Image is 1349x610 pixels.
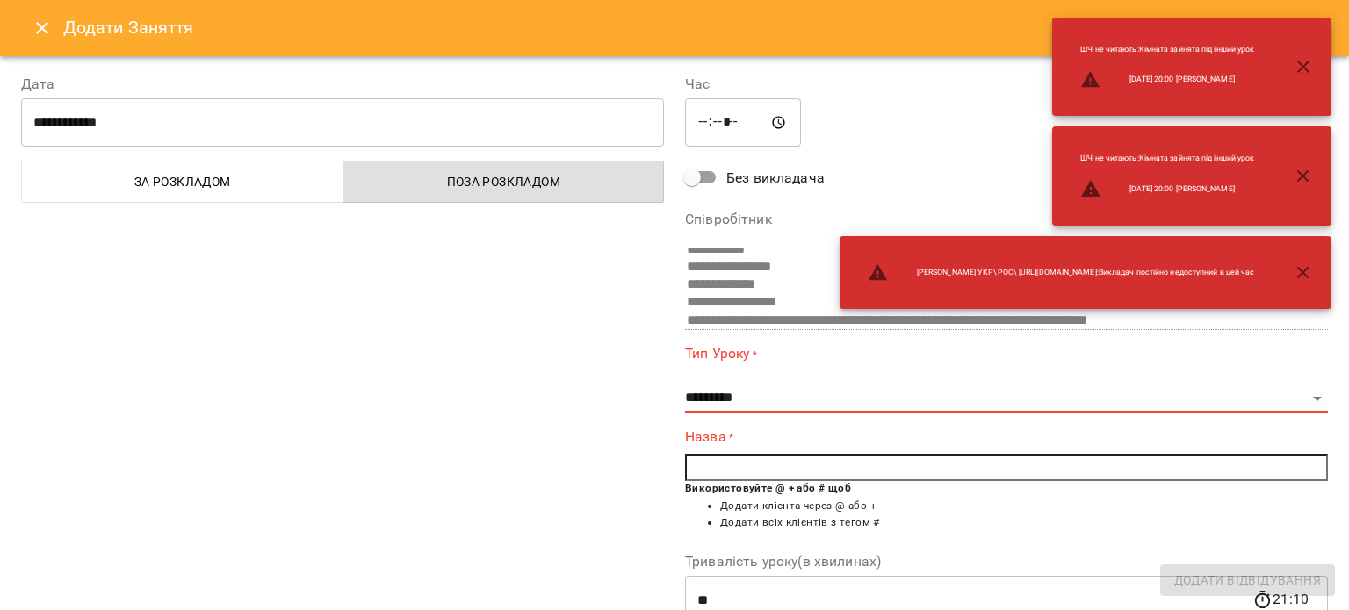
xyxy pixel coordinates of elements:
span: За розкладом [32,171,333,192]
li: ШЧ не читають : Кімната зайнята під інший урок [1066,37,1268,62]
label: Тип Уроку [685,344,1328,364]
li: Додати клієнта через @ або + [720,498,1328,515]
label: Тривалість уроку(в хвилинах) [685,555,1328,569]
button: За розкладом [21,161,343,203]
li: [PERSON_NAME] УКР\РОС\ [URL][DOMAIN_NAME] : Викладач постійно недоступний в цей час [854,255,1269,291]
label: Час [685,77,1328,91]
b: Використовуйте @ + або # щоб [685,482,851,494]
li: ШЧ не читають : Кімната зайнята під інший урок [1066,146,1268,171]
button: Поза розкладом [343,161,665,203]
label: Співробітник [685,212,1328,226]
label: Назва [685,427,1328,447]
h6: Додати Заняття [63,14,1328,41]
li: [DATE] 20:00 [PERSON_NAME] [1066,62,1268,97]
li: Додати всіх клієнтів з тегом # [720,514,1328,532]
button: Close [21,7,63,49]
span: Поза розкладом [354,171,654,192]
li: [DATE] 20:00 [PERSON_NAME] [1066,171,1268,206]
label: Дата [21,77,664,91]
span: Без викладача [726,168,825,189]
